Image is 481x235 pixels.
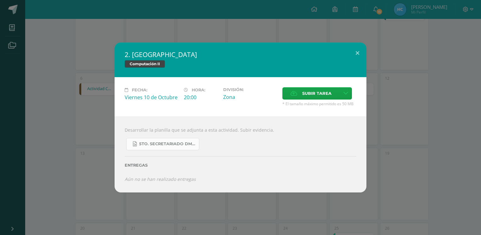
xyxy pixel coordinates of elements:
span: Fecha: [132,88,147,92]
button: Close (Esc) [348,43,366,64]
span: Hora: [192,88,205,92]
label: Entregas [125,163,356,168]
span: 5TO. SECRETARIADO DM [DATE].png [139,141,196,146]
div: 20:00 [184,94,218,101]
span: Subir tarea [302,88,331,99]
a: 5TO. SECRETARIADO DM [DATE].png [126,138,199,150]
div: Desarrollar la planilla que se adjunta a esta actividad. Subir evidencia. [115,117,366,192]
span: Computación II [125,60,165,68]
div: Zona [223,94,277,100]
div: Viernes 10 de Octubre [125,94,179,101]
h2: 2. [GEOGRAPHIC_DATA] [125,50,356,59]
span: * El tamaño máximo permitido es 50 MB [282,101,356,106]
i: Aún no se han realizado entregas [125,176,196,182]
label: División: [223,87,277,92]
